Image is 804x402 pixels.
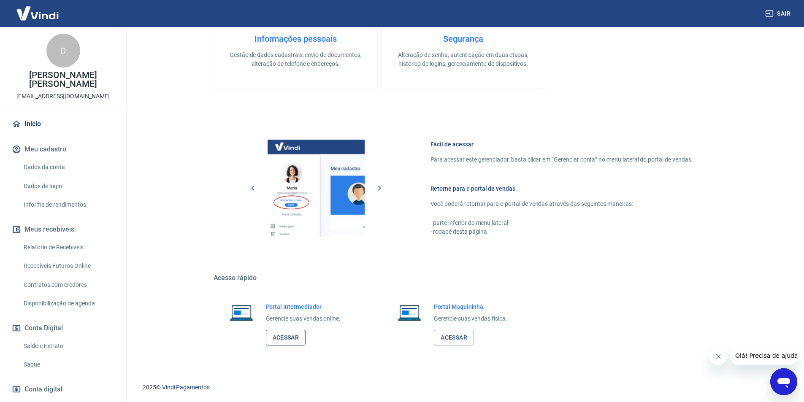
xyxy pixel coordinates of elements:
p: - rodapé desta página [430,227,693,236]
a: Informe de rendimentos [20,196,116,213]
div: D [46,34,80,67]
p: Gerencie suas vendas física. [434,314,507,323]
h6: Portal Maquininha [434,302,507,311]
a: Dados de login [20,178,116,195]
p: Gerencie suas vendas online. [266,314,341,323]
a: Recebíveis Futuros Online [20,257,116,275]
a: Início [10,115,116,133]
a: Relatório de Recebíveis [20,239,116,256]
img: Vindi [10,0,65,26]
h6: Portal Intermediador [266,302,341,311]
a: Acessar [434,330,474,345]
iframe: Fechar mensagem [710,348,727,365]
a: Saldo e Extrato [20,337,116,355]
img: Imagem de um notebook aberto [392,302,427,323]
img: Imagem de um notebook aberto [224,302,259,323]
button: Meu cadastro [10,140,116,159]
p: [PERSON_NAME] [PERSON_NAME] [7,71,119,89]
a: Disponibilização de agenda [20,295,116,312]
iframe: Mensagem da empresa [730,346,797,365]
a: Vindi Pagamentos [162,384,210,391]
span: Conta digital [24,383,62,395]
h6: Retorne para o portal de vendas [430,184,693,193]
a: Dados da conta [20,159,116,176]
h6: Fácil de acessar [430,140,693,148]
a: Conta digital [10,380,116,399]
span: Olá! Precisa de ajuda? [5,6,71,13]
p: Você poderá retornar para o portal de vendas através das seguintes maneiras: [430,200,693,208]
p: Gestão de dados cadastrais, envio de documentos, alteração de telefone e endereços. [227,51,364,68]
h4: Segurança [395,34,531,44]
iframe: Botão para abrir a janela de mensagens [770,368,797,395]
button: Meus recebíveis [10,220,116,239]
p: Para acessar este gerenciador, basta clicar em “Gerenciar conta” no menu lateral do portal de ven... [430,155,693,164]
p: - parte inferior do menu lateral [430,219,693,227]
button: Conta Digital [10,319,116,337]
a: Contratos com credores [20,276,116,294]
h5: Acesso rápido [214,274,713,282]
h4: Informações pessoais [227,34,364,44]
p: 2025 © [143,383,784,392]
a: Acessar [266,330,306,345]
p: Alteração de senha, autenticação em duas etapas, histórico de logins, gerenciamento de dispositivos. [395,51,531,68]
p: [EMAIL_ADDRESS][DOMAIN_NAME] [16,92,110,101]
a: Saque [20,356,116,373]
button: Sair [763,6,794,22]
img: Imagem da dashboard mostrando o botão de gerenciar conta na sidebar no lado esquerdo [268,140,365,237]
